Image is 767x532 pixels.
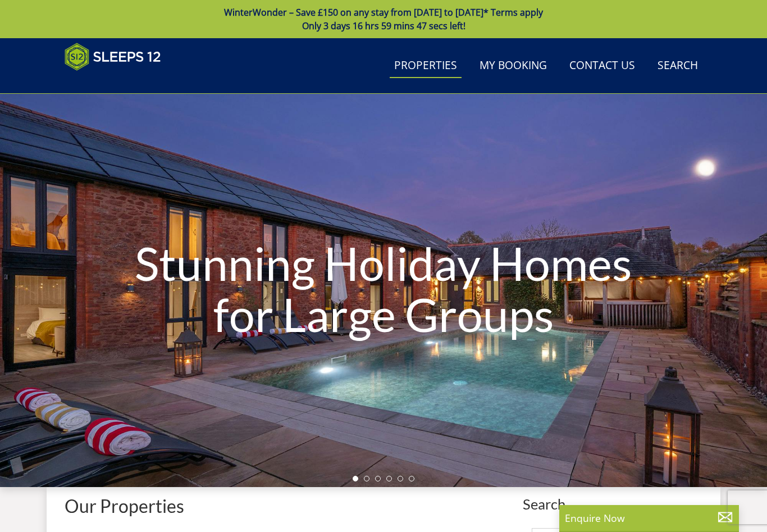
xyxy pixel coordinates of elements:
[65,43,161,71] img: Sleeps 12
[115,215,652,361] h1: Stunning Holiday Homes for Large Groups
[609,497,767,532] iframe: LiveChat chat widget
[59,78,177,87] iframe: Customer reviews powered by Trustpilot
[653,53,702,79] a: Search
[302,20,465,32] span: Only 3 days 16 hrs 59 mins 47 secs left!
[565,511,733,525] p: Enquire Now
[565,53,640,79] a: Contact Us
[65,496,518,516] h1: Our Properties
[390,53,462,79] a: Properties
[523,496,702,512] span: Search
[475,53,551,79] a: My Booking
